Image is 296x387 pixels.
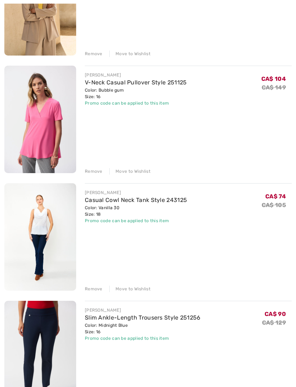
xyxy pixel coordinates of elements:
div: Remove [85,286,103,292]
span: CA$ 74 [265,193,286,200]
div: Promo code can be applied to this item [85,217,187,224]
s: CA$ 149 [262,84,286,91]
span: CA$ 90 [265,311,286,317]
s: CA$ 129 [262,319,286,326]
div: Color: Bubble gum Size: 16 [85,87,187,100]
div: [PERSON_NAME] [85,189,187,196]
div: Promo code can be applied to this item [85,335,201,342]
img: Casual Cowl Neck Tank Style 243125 [4,183,76,291]
div: Promo code can be applied to this item [85,100,187,106]
div: Remove [85,168,103,175]
div: Remove [85,50,103,57]
a: Casual Cowl Neck Tank Style 243125 [85,197,187,203]
s: CA$ 105 [262,202,286,208]
a: Slim Ankle-Length Trousers Style 251256 [85,314,201,321]
div: Color: Midnight Blue Size: 16 [85,322,201,335]
div: Color: Vanilla 30 Size: 18 [85,205,187,217]
div: Move to Wishlist [109,168,151,175]
div: Move to Wishlist [109,50,151,57]
div: [PERSON_NAME] [85,307,201,313]
img: V-Neck Casual Pullover Style 251125 [4,66,76,173]
a: V-Neck Casual Pullover Style 251125 [85,79,187,86]
div: [PERSON_NAME] [85,72,187,78]
div: Move to Wishlist [109,286,151,292]
span: CA$ 104 [261,75,286,82]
